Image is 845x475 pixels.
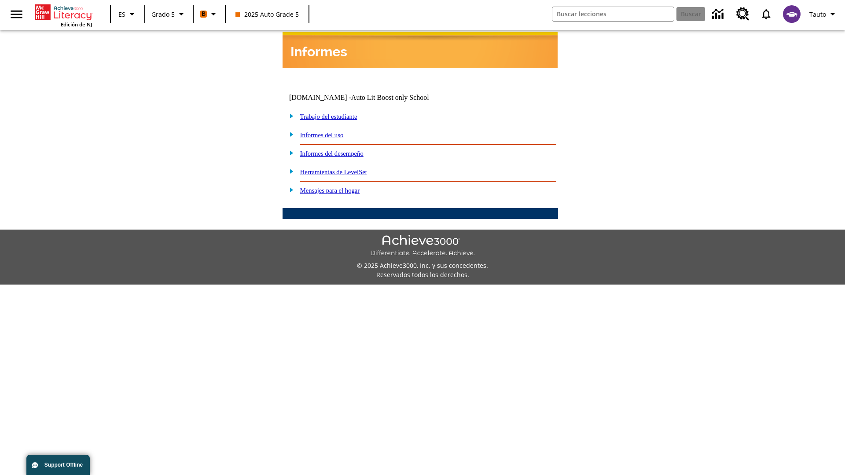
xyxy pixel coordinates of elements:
[285,130,294,138] img: plus.gif
[731,2,755,26] a: Centro de recursos, Se abrirá en una pestaña nueva.
[114,6,142,22] button: Lenguaje: ES, Selecciona un idioma
[4,1,29,27] button: Abrir el menú lateral
[285,149,294,157] img: plus.gif
[202,8,206,19] span: B
[118,10,125,19] span: ES
[370,235,475,257] img: Achieve3000 Differentiate Accelerate Achieve
[151,10,175,19] span: Grado 5
[283,32,558,68] img: header
[196,6,222,22] button: Boost El color de la clase es anaranjado. Cambiar el color de la clase.
[285,186,294,194] img: plus.gif
[351,94,429,101] nobr: Auto Lit Boost only School
[300,113,357,120] a: Trabajo del estudiante
[806,6,841,22] button: Perfil/Configuración
[35,3,92,28] div: Portada
[300,168,367,175] a: Herramientas de LevelSet
[778,3,806,26] button: Escoja un nuevo avatar
[285,167,294,175] img: plus.gif
[61,21,92,28] span: Edición de NJ
[44,462,83,468] span: Support Offline
[300,187,360,194] a: Mensajes para el hogar
[300,150,364,157] a: Informes del desempeño
[300,132,344,139] a: Informes del uso
[707,2,731,26] a: Centro de información
[809,10,826,19] span: Tauto
[285,112,294,120] img: plus.gif
[552,7,674,21] input: Buscar campo
[148,6,190,22] button: Grado: Grado 5, Elige un grado
[235,10,299,19] span: 2025 Auto Grade 5
[26,455,90,475] button: Support Offline
[289,94,451,102] td: [DOMAIN_NAME] -
[755,3,778,26] a: Notificaciones
[783,5,801,23] img: avatar image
